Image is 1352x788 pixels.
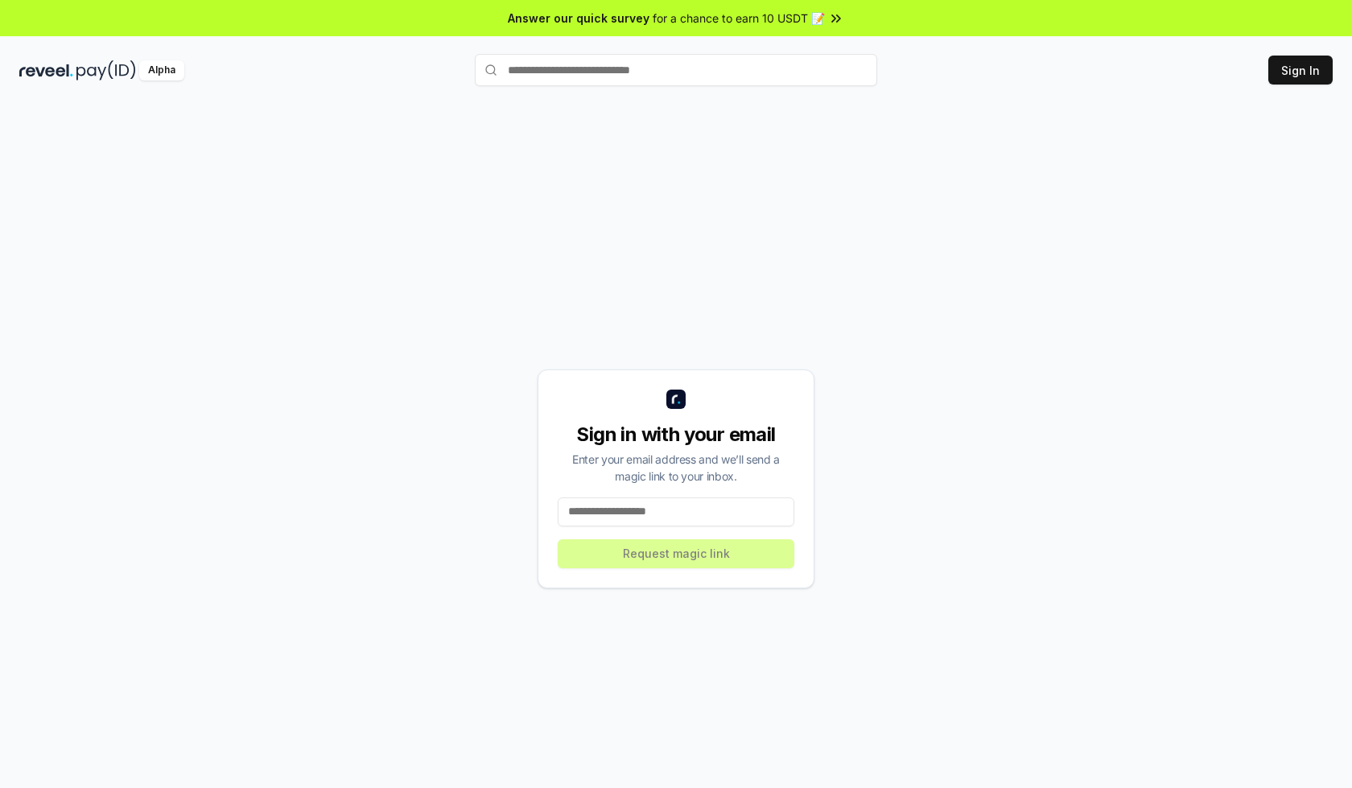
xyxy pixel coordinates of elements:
[76,60,136,80] img: pay_id
[666,390,686,409] img: logo_small
[1268,56,1333,85] button: Sign In
[508,10,649,27] span: Answer our quick survey
[558,422,794,448] div: Sign in with your email
[19,60,73,80] img: reveel_dark
[653,10,825,27] span: for a chance to earn 10 USDT 📝
[139,60,184,80] div: Alpha
[558,451,794,485] div: Enter your email address and we’ll send a magic link to your inbox.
